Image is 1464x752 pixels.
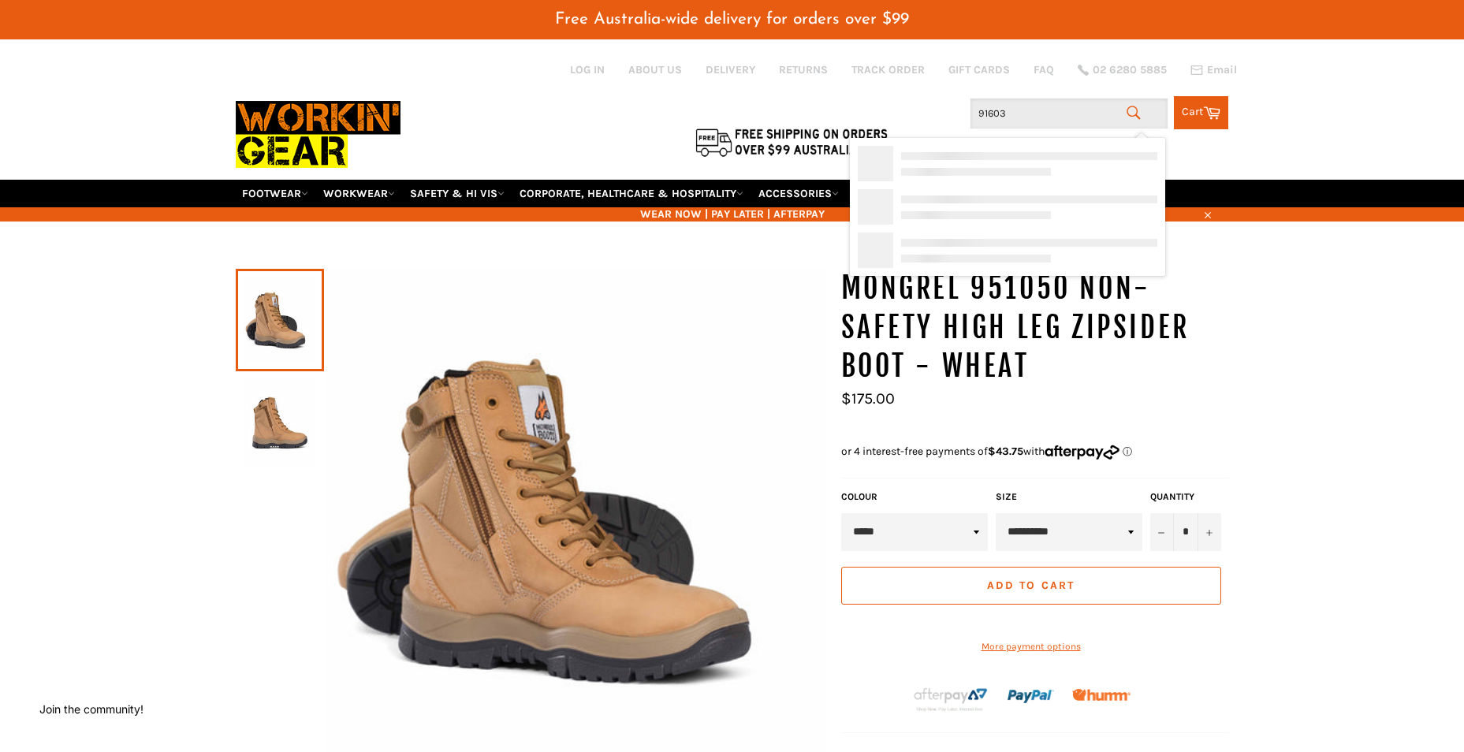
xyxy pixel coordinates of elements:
[841,389,895,408] span: $175.00
[1174,96,1228,129] a: Cart
[987,579,1075,592] span: Add to Cart
[317,180,401,207] a: WORKWEAR
[1072,689,1131,701] img: Humm_core_logo_RGB-01_300x60px_small_195d8312-4386-4de7-b182-0ef9b6303a37.png
[236,180,315,207] a: FOOTWEAR
[628,62,682,77] a: ABOUT US
[236,90,400,179] img: Workin Gear leaders in Workwear, Safety Boots, PPE, Uniforms. Australia's No.1 in Workwear
[706,62,755,77] a: DELIVERY
[841,269,1229,386] h1: MONGREL 951050 Non-Safety High Leg Zipsider Boot - Wheat
[841,640,1221,653] a: More payment options
[841,567,1221,605] button: Add to Cart
[1034,62,1054,77] a: FAQ
[555,11,909,28] span: Free Australia-wide delivery for orders over $99
[1198,513,1221,551] button: Increase item quantity by one
[244,379,316,466] img: MONGREL 951050 Non-Safety High Leg Zipsider Boot - Wheat - Workin' Gear
[948,62,1010,77] a: GIFT CARDS
[996,490,1142,504] label: Size
[1150,513,1174,551] button: Reduce item quantity by one
[912,686,989,713] img: Afterpay-Logo-on-dark-bg_large.png
[570,63,605,76] a: Log in
[1093,65,1167,76] span: 02 6280 5885
[693,125,890,158] img: Flat $9.95 shipping Australia wide
[779,62,828,77] a: RETURNS
[39,702,143,716] button: Join the community!
[513,180,750,207] a: CORPORATE, HEALTHCARE & HOSPITALITY
[851,62,925,77] a: TRACK ORDER
[752,180,845,207] a: ACCESSORIES
[1207,65,1237,76] span: Email
[1190,64,1237,76] a: Email
[1008,673,1054,720] img: paypal.png
[1150,490,1221,504] label: Quantity
[1078,65,1167,76] a: 02 6280 5885
[236,207,1229,222] span: WEAR NOW | PAY LATER | AFTERPAY
[404,180,511,207] a: SAFETY & HI VIS
[847,180,955,207] a: RE-WORKIN' GEAR
[841,490,988,504] label: COLOUR
[970,99,1168,128] input: Search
